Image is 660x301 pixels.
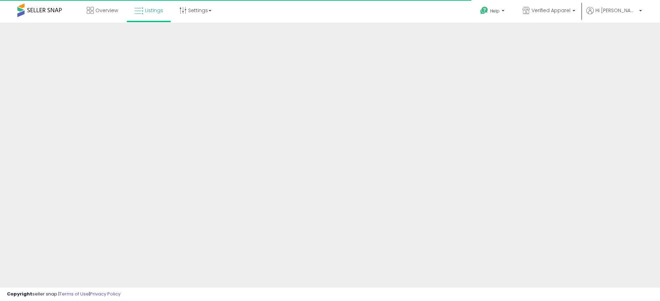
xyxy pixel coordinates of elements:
[90,291,120,297] a: Privacy Policy
[532,7,570,14] span: Verified Apparel
[586,7,642,23] a: Hi [PERSON_NAME]
[490,8,500,14] span: Help
[95,7,118,14] span: Overview
[145,7,163,14] span: Listings
[59,291,89,297] a: Terms of Use
[480,6,488,15] i: Get Help
[7,291,32,297] strong: Copyright
[595,7,637,14] span: Hi [PERSON_NAME]
[7,291,120,298] div: seller snap | |
[475,1,511,23] a: Help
